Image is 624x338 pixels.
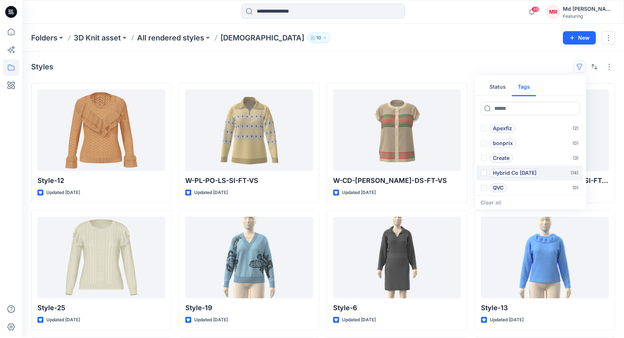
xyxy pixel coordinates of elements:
p: Style-13 [481,303,609,313]
p: Updated [DATE] [342,189,376,197]
p: Updated [DATE] [342,316,376,324]
p: Create [493,154,510,163]
p: ( 3 ) [573,154,578,162]
a: Style-12 [37,89,165,171]
p: Updated [DATE] [490,316,524,324]
p: Apexfiz [493,124,512,133]
a: W-PL-PO-LS-SI-FT-VS [185,89,313,171]
p: ( 0 ) [572,140,578,147]
p: Updated [DATE] [46,189,80,197]
p: QVC [493,183,504,192]
p: W-CD-[PERSON_NAME]-DS-FT-VS [333,175,461,186]
a: All rendered styles [137,33,204,43]
p: W-PL-PO-LS-SI-FT-VS [185,175,313,186]
p: ( 2 ) [573,125,578,132]
p: Style-6 [333,303,461,313]
a: Style-19 [185,217,313,298]
p: Updated [DATE] [194,316,228,324]
div: MR [547,5,560,19]
p: Style-19 [185,303,313,313]
a: Style-6 [333,217,461,298]
button: 10 [307,33,331,43]
span: 49 [531,6,540,12]
div: Md [PERSON_NAME][DEMOGRAPHIC_DATA] [563,4,615,13]
div: Featuring [563,13,615,19]
button: Tags [512,78,536,96]
a: Folders [31,33,57,43]
p: Style-25 [37,303,165,313]
a: Style-13 [481,217,609,298]
p: bonprix [493,139,513,148]
p: Updated [DATE] [46,316,80,324]
p: Style-12 [37,175,165,186]
p: Hybrid Co [DATE] [493,168,537,177]
p: ( 14 ) [571,169,578,177]
a: Style-25 [37,217,165,298]
p: 10 [316,34,321,42]
a: 3D Knit asset [74,33,121,43]
p: Updated [DATE] [194,189,228,197]
p: ( 0 ) [572,184,578,192]
h4: Styles [31,62,53,71]
button: Status [484,78,512,96]
p: [DEMOGRAPHIC_DATA] [220,33,304,43]
a: W-CD-RN-SL-DS-FT-VS [333,89,461,171]
button: New [563,31,596,45]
